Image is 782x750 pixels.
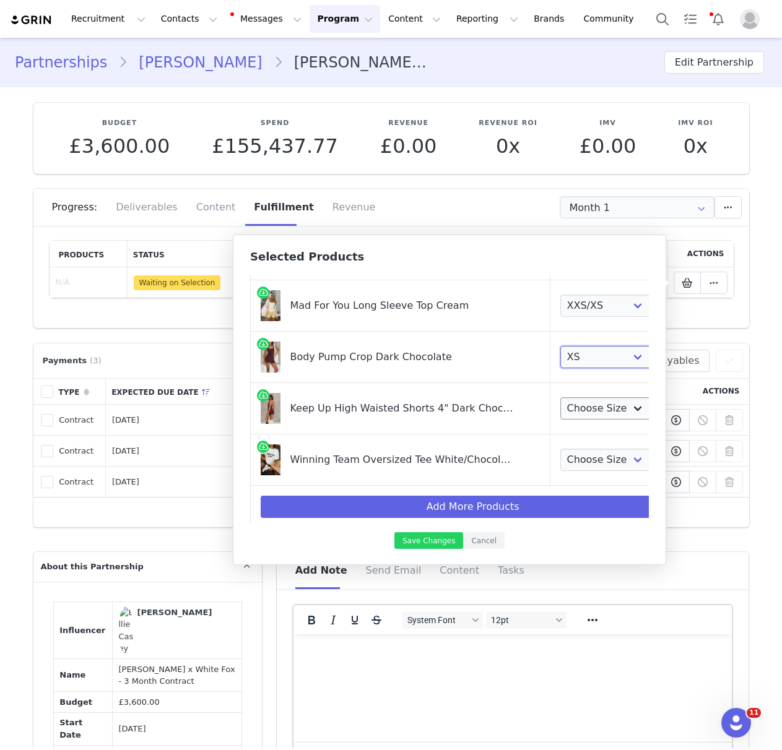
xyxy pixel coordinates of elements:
span: £3,600.00 [69,134,170,158]
div: Deliverables [106,189,187,226]
button: Contacts [154,5,225,33]
td: [DATE] [112,712,241,745]
div: Fulfillment [245,189,323,226]
button: Font sizes [486,611,567,629]
img: grin logo [10,14,53,26]
p: 0x [678,135,713,157]
td: [DATE] [106,436,233,467]
td: Budget [53,692,112,713]
button: Italic [323,611,344,629]
button: Add More Products [261,496,685,518]
button: Edit Partnership [664,51,764,74]
div: Body Pump Crop Dark Chocolate [290,342,515,364]
td: [DATE] [106,405,233,436]
button: Search [649,5,676,33]
button: Content [381,5,448,33]
img: white-fox-mad-for-you-long-sleeve-top-cream-keep-up-high-waisted-shorts-4_-honey.22.9.25.06.jpg [261,290,280,321]
a: [PERSON_NAME] [118,606,212,655]
span: 12pt [491,615,552,625]
td: N/A [50,267,128,298]
p: 0x [479,135,537,157]
button: Cancel [463,532,505,549]
div: Revenue [323,189,376,226]
div: Winning Team Oversized Tee White/Chocolate [290,444,515,467]
a: [PERSON_NAME] [128,51,273,74]
a: Partnerships [15,51,118,74]
img: white-fox-body-pump-crop-chocolate-keep-up-high-waisted-shorts-4_-chocolate.14.08.25.05.jpg [261,393,280,424]
td: Name [53,659,112,692]
p: Budget [69,118,170,129]
button: Underline [344,611,365,629]
button: Notifications [705,5,732,33]
span: (3) [90,355,101,367]
button: Strikethrough [366,611,387,629]
div: [PERSON_NAME] [137,606,212,619]
p: IMV ROI [678,118,713,129]
iframe: Intercom live chat [721,708,751,738]
th: Actions [667,241,734,267]
div: Content [187,189,245,226]
button: Profile [732,9,772,29]
a: Tasks [677,5,704,33]
input: Select [560,196,715,218]
span: About this Partnership [41,561,144,573]
button: Reveal or hide additional toolbar items [582,611,603,629]
button: Fonts [402,611,483,629]
button: Program [310,5,380,33]
td: [DATE] [106,467,233,498]
a: Community [576,5,647,33]
td: Contract [53,436,106,467]
td: Start Date [53,712,112,745]
img: placeholder-profile.jpg [740,9,760,29]
div: Mad For You Long Sleeve Top Cream [290,290,515,313]
span: Tasks [498,564,524,576]
div: Progress: [52,189,107,226]
span: £3,600.00 [118,697,159,707]
button: Bold [301,611,322,629]
button: Recruitment [64,5,153,33]
h5: Selected Products [250,251,649,263]
a: Brands [526,5,575,33]
th: Actions [656,378,749,405]
img: white-fox-winning-team-oversized-tee-chocolate.14.08.25.04.jpg [261,444,280,475]
p: Revenue [380,118,437,129]
th: Products [50,241,128,267]
span: System Font [407,615,468,625]
span: 11 [747,708,761,718]
button: Save Changes [394,532,463,549]
span: Add Note [295,564,347,576]
span: Waiting on Selection [134,275,221,290]
td: Influencer [53,602,112,659]
th: Type [53,378,106,405]
iframe: Rich Text Area [293,634,732,742]
img: white-fox-body-pump-crop-chocolate-keep-up-high-waisted-shorts-4_-chocolate.14.08.25.08.jpg [261,342,280,373]
div: Keep Up High Waisted Shorts 4" Dark Chocolate [290,393,515,416]
span: £0.00 [380,134,437,158]
span: £0.00 [580,134,636,158]
p: IMV [580,118,636,129]
img: Ellie Casey [118,606,134,655]
td: Contract [53,405,106,436]
span: Content [440,564,479,576]
button: Reporting [449,5,526,33]
th: Status [128,241,256,267]
div: Payments [40,355,108,367]
td: Contract [53,467,106,498]
td: [PERSON_NAME] x White Fox - 3 Month Contract [112,659,241,692]
button: Messages [225,5,309,33]
span: £155,437.77 [212,134,338,158]
th: Expected Due Date [106,378,233,405]
p: Spend [212,118,338,129]
span: Send Email [366,564,422,576]
p: Revenue ROI [479,118,537,129]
